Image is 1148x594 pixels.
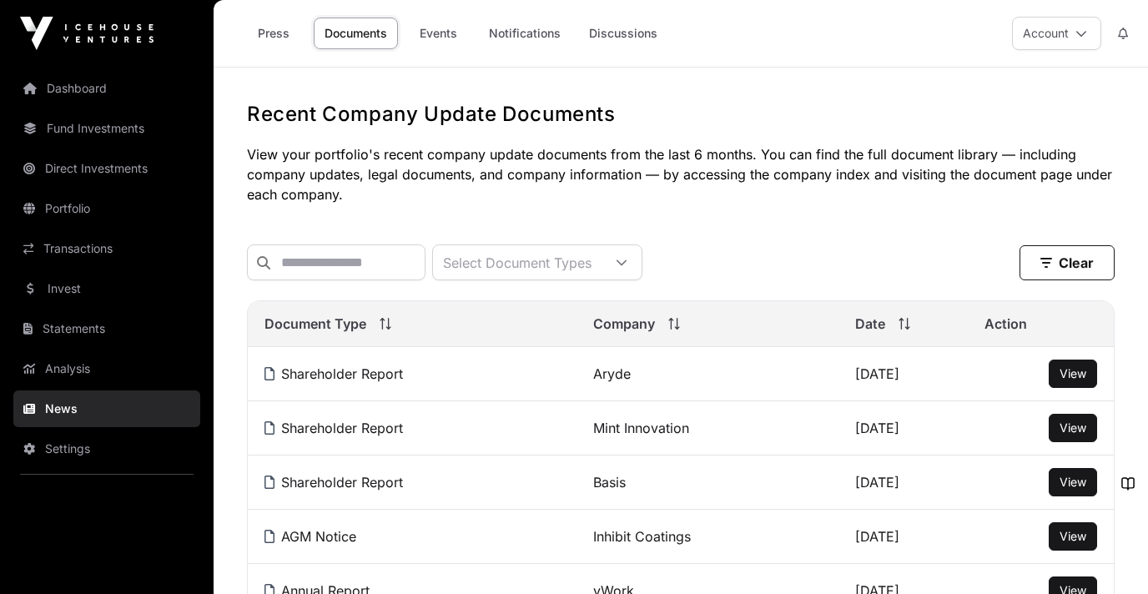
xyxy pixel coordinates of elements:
span: View [1060,475,1086,489]
button: View [1049,522,1097,551]
td: [DATE] [838,456,968,510]
a: Settings [13,430,200,467]
img: Icehouse Ventures Logo [20,17,154,50]
span: Action [984,314,1027,334]
a: View [1060,474,1086,491]
span: Company [593,314,655,334]
a: Shareholder Report [264,365,403,382]
a: News [13,390,200,427]
a: Press [240,18,307,49]
button: Account [1012,17,1101,50]
p: View your portfolio's recent company update documents from the last 6 months. You can find the fu... [247,144,1115,204]
td: [DATE] [838,401,968,456]
a: Dashboard [13,70,200,107]
button: Clear [1020,245,1115,280]
span: View [1060,529,1086,543]
a: Inhibit Coatings [593,528,691,545]
a: Shareholder Report [264,474,403,491]
span: View [1060,420,1086,435]
span: View [1060,366,1086,380]
a: Invest [13,270,200,307]
a: Direct Investments [13,150,200,187]
a: Analysis [13,350,200,387]
a: Documents [314,18,398,49]
a: Fund Investments [13,110,200,147]
a: AGM Notice [264,528,356,545]
a: Portfolio [13,190,200,227]
a: Aryde [593,365,631,382]
a: Statements [13,310,200,347]
a: Transactions [13,230,200,267]
button: View [1049,468,1097,496]
h1: Recent Company Update Documents [247,101,1115,128]
a: View [1060,420,1086,436]
a: Mint Innovation [593,420,689,436]
a: Shareholder Report [264,420,403,436]
iframe: Chat Widget [1065,514,1148,594]
a: Notifications [478,18,571,49]
button: View [1049,360,1097,388]
div: Select Document Types [433,245,602,279]
button: View [1049,414,1097,442]
a: Events [405,18,471,49]
td: [DATE] [838,347,968,401]
a: Discussions [578,18,668,49]
a: Basis [593,474,626,491]
td: [DATE] [838,510,968,564]
a: View [1060,365,1086,382]
span: Document Type [264,314,366,334]
span: Date [855,314,885,334]
a: View [1060,528,1086,545]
